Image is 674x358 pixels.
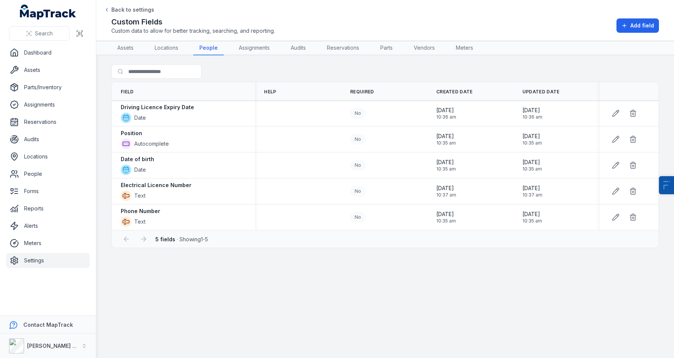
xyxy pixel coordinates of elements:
span: 10:37 am [522,192,542,198]
a: Alerts [6,218,90,233]
a: People [193,41,224,55]
span: Add field [630,22,654,29]
span: Autocomplete [134,140,169,148]
a: Parts [374,41,399,55]
span: Required [350,89,374,95]
a: Vendors [408,41,441,55]
time: 07/10/2025, 10:35:26 am [522,210,542,224]
a: Reservations [321,41,365,55]
span: 10:35 am [436,166,456,172]
span: Updated Date [522,89,560,95]
a: Forms [6,184,90,199]
strong: Contact MapTrack [23,321,73,328]
a: Reservations [6,114,90,129]
time: 07/10/2025, 10:35:16 am [436,158,456,172]
a: Settings [6,253,90,268]
a: Locations [149,41,184,55]
span: 10:36 am [436,114,456,120]
span: Search [35,30,53,37]
div: No [350,186,366,197]
span: Text [134,218,146,225]
a: Assets [111,41,140,55]
time: 07/10/2025, 10:37:30 am [522,184,542,198]
span: [DATE] [522,158,542,166]
a: Dashboard [6,45,90,60]
a: Meters [450,41,479,55]
span: Date [134,114,146,122]
span: Custom data to allow for better tracking, searching, and reporting. [111,27,275,35]
a: People [6,166,90,181]
a: Audits [285,41,312,55]
h2: Custom Fields [111,17,275,27]
a: Audits [6,132,90,147]
strong: Phone Number [121,207,160,215]
span: 10:35 am [522,166,542,172]
a: Assignments [6,97,90,112]
span: Back to settings [111,6,154,14]
time: 07/10/2025, 10:35:35 am [522,133,542,146]
time: 07/10/2025, 10:35:35 am [436,133,456,146]
span: 10:35 am [522,218,542,224]
span: 10:37 am [436,192,456,198]
time: 07/10/2025, 10:35:16 am [522,158,542,172]
span: [DATE] [436,133,456,140]
span: Created Date [436,89,473,95]
strong: Driving Licence Expiry Date [121,104,194,111]
span: 10:35 am [436,218,456,224]
span: Text [134,192,146,200]
span: [DATE] [522,133,542,140]
div: No [350,108,366,119]
a: Parts/Inventory [6,80,90,95]
time: 07/10/2025, 10:36:07 am [522,107,542,120]
span: [DATE] [436,158,456,166]
strong: 5 fields [155,236,175,242]
span: Help [264,89,276,95]
span: Date [134,166,146,174]
span: [DATE] [436,184,456,192]
a: MapTrack [20,5,76,20]
span: [DATE] [522,184,542,192]
div: No [350,212,366,222]
span: [DATE] [522,210,542,218]
button: Search [9,26,70,41]
span: 10:36 am [522,114,542,120]
time: 07/10/2025, 10:37:30 am [436,184,456,198]
strong: [PERSON_NAME] Electrical [27,343,97,349]
a: Meters [6,236,90,251]
a: Reports [6,201,90,216]
time: 07/10/2025, 10:36:07 am [436,107,456,120]
strong: Electrical Licence Number [121,181,191,189]
a: Assignments [233,41,276,55]
time: 07/10/2025, 10:35:26 am [436,210,456,224]
button: Add field [616,18,659,33]
strong: Date of birth [121,155,154,163]
div: No [350,134,366,145]
a: Back to settings [104,6,154,14]
a: Assets [6,62,90,78]
span: · Showing 1 - 5 [155,236,208,242]
span: 10:35 am [522,140,542,146]
a: Locations [6,149,90,164]
div: No [350,160,366,171]
strong: Position [121,129,142,137]
span: [DATE] [522,107,542,114]
span: 10:35 am [436,140,456,146]
span: Field [121,89,134,95]
span: [DATE] [436,210,456,218]
span: [DATE] [436,107,456,114]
